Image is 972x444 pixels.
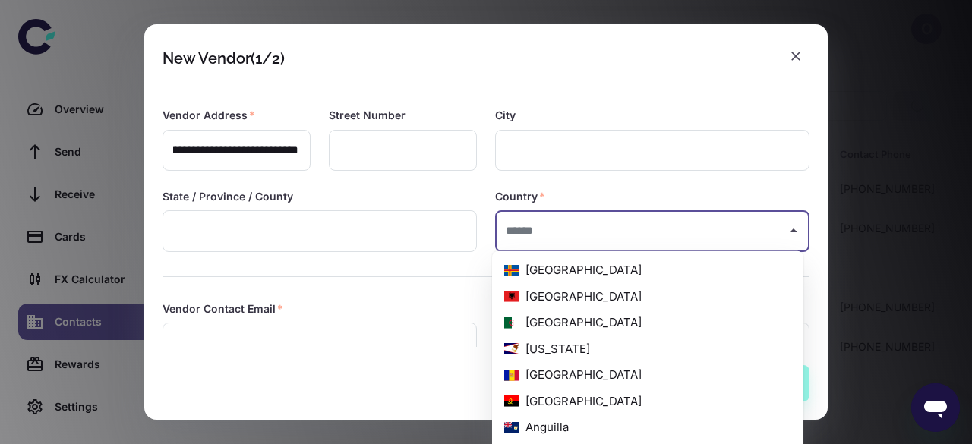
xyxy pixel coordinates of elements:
label: State / Province / County [163,189,293,204]
div: New Vendor (1/2) [163,49,285,68]
li: [GEOGRAPHIC_DATA] [492,388,803,414]
label: Vendor Contact Email [163,301,283,316]
button: Close [783,220,804,241]
label: Country [495,189,545,204]
li: [GEOGRAPHIC_DATA] [492,362,803,389]
li: Anguilla [492,414,803,441]
label: Street Number [329,108,406,123]
label: Vendor Address [163,108,255,123]
li: [GEOGRAPHIC_DATA] [492,310,803,336]
label: City [495,108,516,123]
li: [GEOGRAPHIC_DATA] [492,283,803,310]
li: [GEOGRAPHIC_DATA] [492,257,803,284]
li: [US_STATE] [492,335,803,362]
iframe: Button to launch messaging window [911,383,960,432]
